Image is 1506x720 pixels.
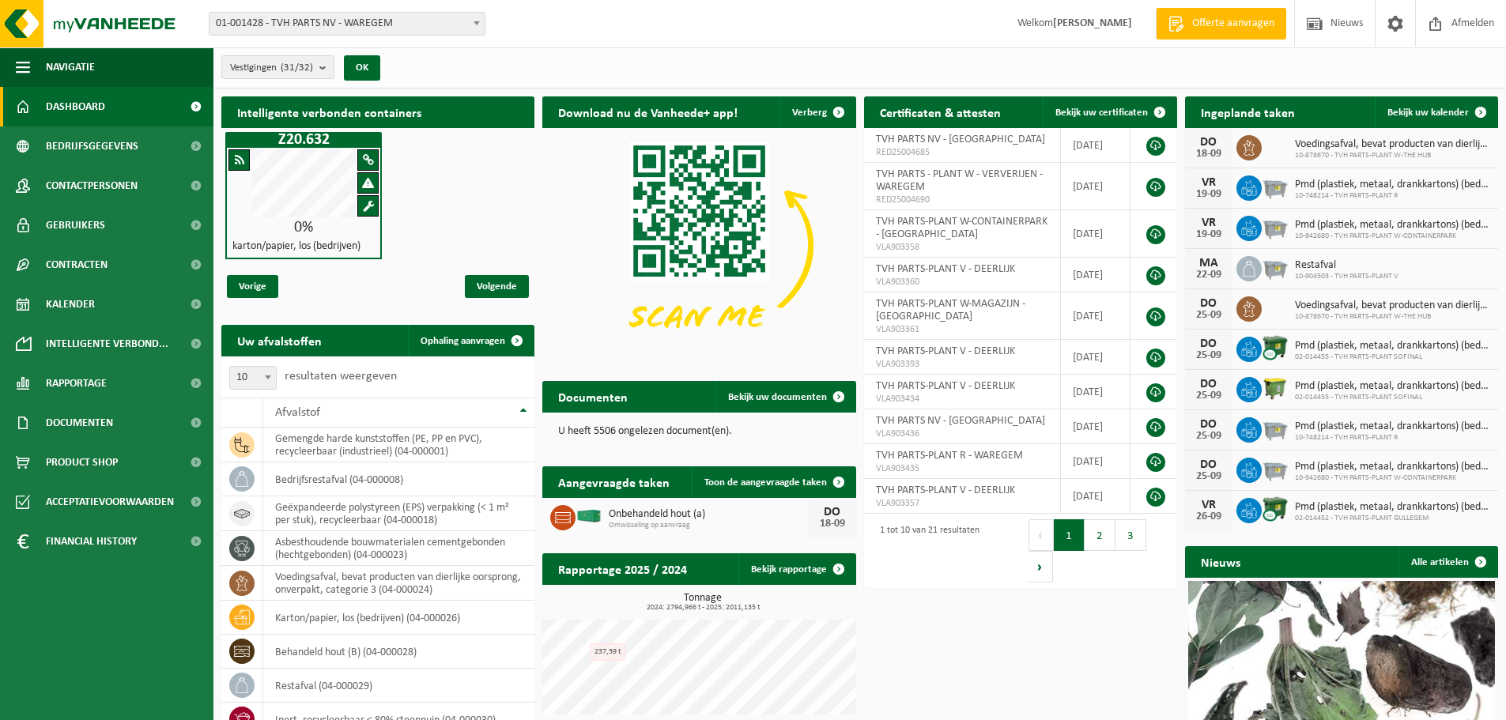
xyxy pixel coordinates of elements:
td: [DATE] [1061,292,1130,340]
span: Pmd (plastiek, metaal, drankkartons) (bedrijven) [1295,461,1490,473]
div: 26-09 [1193,511,1225,522]
span: Contracten [46,245,108,285]
button: 3 [1115,519,1146,551]
span: TVH PARTS-PLANT W-CONTAINERPARK - [GEOGRAPHIC_DATA] [876,216,1047,240]
span: Bedrijfsgegevens [46,126,138,166]
img: Download de VHEPlus App [542,128,855,363]
span: VLA903393 [876,358,1049,371]
td: restafval (04-000029) [263,669,534,703]
span: 10-878670 - TVH PARTS-PLANT W-THE HUB [1295,151,1490,160]
span: 01-001428 - TVH PARTS NV - WAREGEM [209,13,485,35]
button: Previous [1029,519,1054,551]
span: 10-904503 - TVH PARTS-PLANT V [1295,272,1398,281]
td: behandeld hout (B) (04-000028) [263,635,534,669]
button: Verberg [779,96,855,128]
span: VLA903360 [876,276,1049,288]
td: [DATE] [1061,128,1130,163]
span: Financial History [46,522,137,561]
span: TVH PARTS NV - [GEOGRAPHIC_DATA] [876,415,1045,427]
td: karton/papier, los (bedrijven) (04-000026) [263,601,534,635]
span: Bekijk uw certificaten [1055,107,1148,118]
span: Vorige [227,275,278,298]
div: 25-09 [1193,350,1225,361]
a: Offerte aanvragen [1156,8,1286,40]
span: Vestigingen [230,56,313,80]
td: geëxpandeerde polystyreen (EPS) verpakking (< 1 m² per stuk), recycleerbaar (04-000018) [263,496,534,531]
span: 10-942680 - TVH PARTS-PLANT W-CONTAINERPARK [1295,473,1490,483]
p: U heeft 5506 ongelezen document(en). [558,426,840,437]
h2: Nieuws [1185,546,1256,577]
a: Alle artikelen [1398,546,1497,578]
span: RED25004685 [876,146,1049,159]
button: OK [344,55,380,81]
span: 01-001428 - TVH PARTS NV - WAREGEM [209,12,485,36]
div: DO [817,506,848,518]
span: Navigatie [46,47,95,87]
span: Product Shop [46,443,118,482]
span: TVH PARTS-PLANT W-MAGAZIJN - [GEOGRAPHIC_DATA] [876,298,1025,322]
span: 2024: 2794,966 t - 2025: 2011,135 t [550,604,855,612]
span: TVH PARTS-PLANT R - WAREGEM [876,450,1023,462]
h2: Intelligente verbonden containers [221,96,534,127]
span: Voedingsafval, bevat producten van dierlijke oorsprong, onverpakt, categorie 3 [1295,300,1490,312]
div: VR [1193,217,1225,229]
div: 19-09 [1193,229,1225,240]
td: voedingsafval, bevat producten van dierlijke oorsprong, onverpakt, categorie 3 (04-000024) [263,566,534,601]
img: WB-2500-GAL-GY-01 [1262,173,1289,200]
span: Pmd (plastiek, metaal, drankkartons) (bedrijven) [1295,501,1490,514]
span: Onbehandeld hout (a) [609,508,808,521]
h2: Documenten [542,381,644,412]
span: TVH PARTS-PLANT V - DEERLIJK [876,345,1015,357]
td: bedrijfsrestafval (04-000008) [263,462,534,496]
span: 10-748214 - TVH PARTS-PLANT R [1295,433,1490,443]
strong: [PERSON_NAME] [1053,17,1132,29]
h2: Rapportage 2025 / 2024 [542,553,703,584]
span: Pmd (plastiek, metaal, drankkartons) (bedrijven) [1295,340,1490,352]
span: Voedingsafval, bevat producten van dierlijke oorsprong, onverpakt, categorie 3 [1295,138,1490,151]
div: VR [1193,176,1225,189]
span: Dashboard [46,87,105,126]
span: Pmd (plastiek, metaal, drankkartons) (bedrijven) [1295,219,1490,232]
td: [DATE] [1061,210,1130,258]
div: 237,39 t [590,643,625,661]
img: WB-1100-HPE-GN-50 [1262,375,1289,401]
span: VLA903436 [876,428,1049,440]
span: 10-942680 - TVH PARTS-PLANT W-CONTAINERPARK [1295,232,1490,241]
span: TVH PARTS - PLANT W - VERVERIJEN - WAREGEM [876,168,1043,193]
img: WB-2500-GAL-GY-01 [1262,254,1289,281]
span: Restafval [1295,259,1398,272]
div: DO [1193,378,1225,390]
a: Bekijk rapportage [738,553,855,585]
a: Bekijk uw kalender [1375,96,1497,128]
button: Vestigingen(31/32) [221,55,334,79]
span: 02-014452 - TVH PARTS-PLANT GULLEGEM [1295,514,1490,523]
span: Gebruikers [46,205,105,245]
span: Volgende [465,275,529,298]
span: TVH PARTS-PLANT V - DEERLIJK [876,380,1015,392]
span: VLA903361 [876,323,1049,336]
div: 25-09 [1193,310,1225,321]
div: DO [1193,337,1225,350]
span: VLA903358 [876,241,1049,254]
a: Bekijk uw documenten [715,381,855,413]
div: MA [1193,257,1225,270]
span: RED25004690 [876,194,1049,206]
span: Contactpersonen [46,166,138,205]
h2: Download nu de Vanheede+ app! [542,96,753,127]
a: Ophaling aanvragen [408,325,533,356]
span: Intelligente verbond... [46,324,168,364]
div: 19-09 [1193,189,1225,200]
span: Rapportage [46,364,107,403]
span: Kalender [46,285,95,324]
img: WB-1100-CU [1262,496,1289,522]
span: Bekijk uw documenten [728,392,827,402]
span: TVH PARTS-PLANT V - DEERLIJK [876,484,1015,496]
div: 18-09 [817,518,848,530]
td: [DATE] [1061,375,1130,409]
span: Toon de aangevraagde taken [704,477,827,488]
span: Documenten [46,403,113,443]
label: resultaten weergeven [285,370,397,383]
span: Bekijk uw kalender [1387,107,1469,118]
button: 2 [1085,519,1115,551]
span: VLA903357 [876,497,1049,510]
